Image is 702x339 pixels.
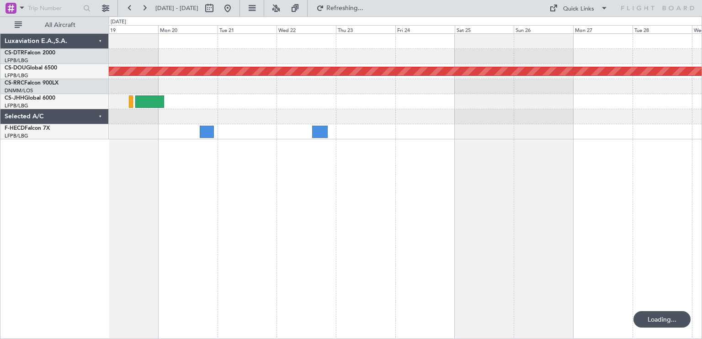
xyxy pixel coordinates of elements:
[277,25,336,33] div: Wed 22
[218,25,277,33] div: Tue 21
[633,311,691,328] div: Loading...
[158,25,218,33] div: Mon 20
[5,87,33,94] a: DNMM/LOS
[155,4,198,12] span: [DATE] - [DATE]
[455,25,514,33] div: Sat 25
[5,102,28,109] a: LFPB/LBG
[545,1,612,16] button: Quick Links
[28,1,80,15] input: Trip Number
[5,126,25,131] span: F-HECD
[563,5,594,14] div: Quick Links
[10,18,99,32] button: All Aircraft
[326,5,364,11] span: Refreshing...
[573,25,633,33] div: Mon 27
[5,80,24,86] span: CS-RRC
[336,25,395,33] div: Thu 23
[5,65,57,71] a: CS-DOUGlobal 6500
[24,22,96,28] span: All Aircraft
[111,18,126,26] div: [DATE]
[5,126,50,131] a: F-HECDFalcon 7X
[5,95,24,101] span: CS-JHH
[5,65,26,71] span: CS-DOU
[99,25,158,33] div: Sun 19
[395,25,455,33] div: Fri 24
[312,1,367,16] button: Refreshing...
[633,25,692,33] div: Tue 28
[5,95,55,101] a: CS-JHHGlobal 6000
[5,72,28,79] a: LFPB/LBG
[5,132,28,139] a: LFPB/LBG
[5,50,24,56] span: CS-DTR
[5,50,55,56] a: CS-DTRFalcon 2000
[5,57,28,64] a: LFPB/LBG
[514,25,573,33] div: Sun 26
[5,80,58,86] a: CS-RRCFalcon 900LX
